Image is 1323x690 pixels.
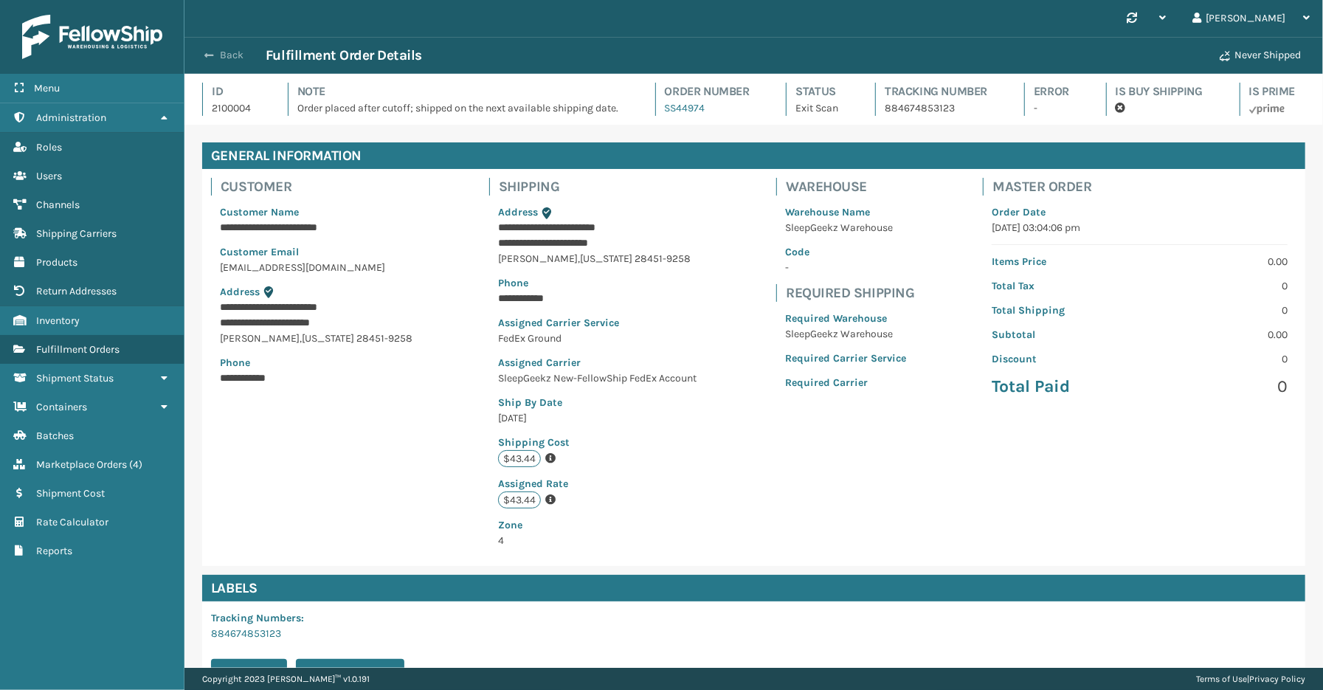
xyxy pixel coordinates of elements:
p: Order placed after cutoff; shipped on the next available shipping date. [297,100,629,116]
h4: General Information [202,142,1305,169]
span: Users [36,170,62,182]
p: Total Tax [992,278,1130,294]
p: Subtotal [992,327,1130,342]
p: Order Date [992,204,1288,220]
span: [US_STATE] [580,252,632,265]
p: SleepGeekz Warehouse [785,220,906,235]
span: [PERSON_NAME] [220,332,300,345]
span: Channels [36,199,80,211]
h4: Is Prime [1249,83,1306,100]
p: [DATE] [498,410,700,426]
span: 28451-9258 [635,252,691,265]
h4: Shipping [499,178,708,196]
h4: Is Buy Shipping [1116,83,1213,100]
p: 2100004 [212,100,261,116]
p: 0.00 [1149,254,1288,269]
span: Products [36,256,77,269]
span: Address [498,206,538,218]
p: Items Price [992,254,1130,269]
p: SleepGeekz Warehouse [785,326,906,342]
span: Shipment Cost [36,487,105,500]
h4: Labels [202,575,1305,601]
p: [DATE] 03:04:06 pm [992,220,1288,235]
span: Return Addresses [36,285,117,297]
div: | [1196,668,1305,690]
p: SleepGeekz New-FellowShip FedEx Account [498,370,700,386]
span: Batches [36,429,74,442]
p: Assigned Carrier Service [498,315,700,331]
span: Tracking Numbers : [211,612,304,624]
span: [US_STATE] [302,332,354,345]
p: Assigned Carrier [498,355,700,370]
i: Never Shipped [1220,51,1230,61]
p: Phone [498,275,700,291]
span: Address [220,286,260,298]
h4: Warehouse [786,178,915,196]
a: Terms of Use [1196,674,1247,684]
span: 28451-9258 [356,332,412,345]
p: 884674853123 [885,100,998,116]
p: Ship By Date [498,395,700,410]
h4: Error [1034,83,1080,100]
p: Required Carrier [785,375,906,390]
span: Rate Calculator [36,516,108,528]
span: ( 4 ) [129,458,142,471]
button: Never Shipped [1211,41,1310,70]
button: Print Label [211,659,287,686]
p: Warehouse Name [785,204,906,220]
img: logo [22,15,162,59]
span: , [300,332,302,345]
p: Customer Name [220,204,412,220]
button: Back [198,49,266,62]
button: Print Packing Slip [296,659,404,686]
h4: Required Shipping [786,284,915,302]
p: - [785,260,906,275]
p: Total Shipping [992,303,1130,318]
a: 884674853123 [211,627,281,640]
span: Roles [36,141,62,153]
span: Reports [36,545,72,557]
p: Total Paid [992,376,1130,398]
p: Shipping Cost [498,435,700,450]
h4: Order Number [665,83,760,100]
a: Privacy Policy [1249,674,1305,684]
p: Discount [992,351,1130,367]
span: Containers [36,401,87,413]
p: Code [785,244,906,260]
span: 4 [498,517,700,547]
span: Marketplace Orders [36,458,127,471]
p: $43.44 [498,450,541,467]
p: Zone [498,517,700,533]
p: 0 [1149,376,1288,398]
p: 0.00 [1149,327,1288,342]
span: Menu [34,82,60,94]
h4: Status [795,83,849,100]
p: - [1034,100,1080,116]
span: Fulfillment Orders [36,343,120,356]
p: Required Carrier Service [785,351,906,366]
span: , [578,252,580,265]
span: Shipping Carriers [36,227,117,240]
p: FedEx Ground [498,331,700,346]
a: SS44974 [665,102,705,114]
p: Required Warehouse [785,311,906,326]
h4: Master Order [992,178,1296,196]
p: 0 [1149,278,1288,294]
p: Exit Scan [795,100,849,116]
span: Inventory [36,314,80,327]
p: [EMAIL_ADDRESS][DOMAIN_NAME] [220,260,412,275]
h3: Fulfillment Order Details [266,46,422,64]
p: Copyright 2023 [PERSON_NAME]™ v 1.0.191 [202,668,370,690]
h4: Id [212,83,261,100]
p: $43.44 [498,491,541,508]
p: Phone [220,355,412,370]
span: Shipment Status [36,372,114,384]
p: Assigned Rate [498,476,700,491]
p: Customer Email [220,244,412,260]
h4: Note [297,83,629,100]
p: 0 [1149,351,1288,367]
h4: Customer [221,178,421,196]
h4: Tracking Number [885,83,998,100]
span: Administration [36,111,106,124]
span: [PERSON_NAME] [498,252,578,265]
